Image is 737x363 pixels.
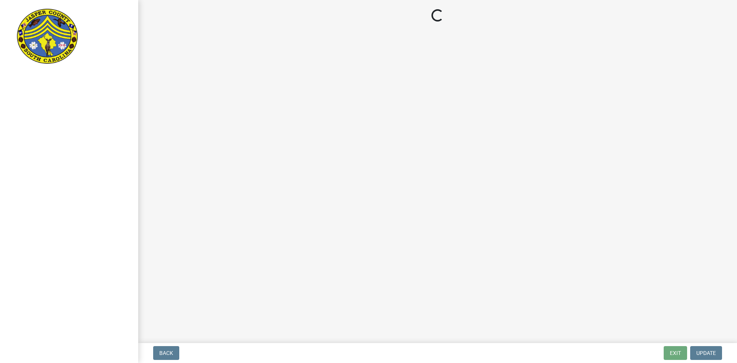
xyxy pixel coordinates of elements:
button: Exit [664,346,687,360]
img: Jasper County, South Carolina [15,8,79,66]
button: Back [153,346,179,360]
span: Back [159,350,173,356]
button: Update [690,346,722,360]
span: Update [696,350,716,356]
